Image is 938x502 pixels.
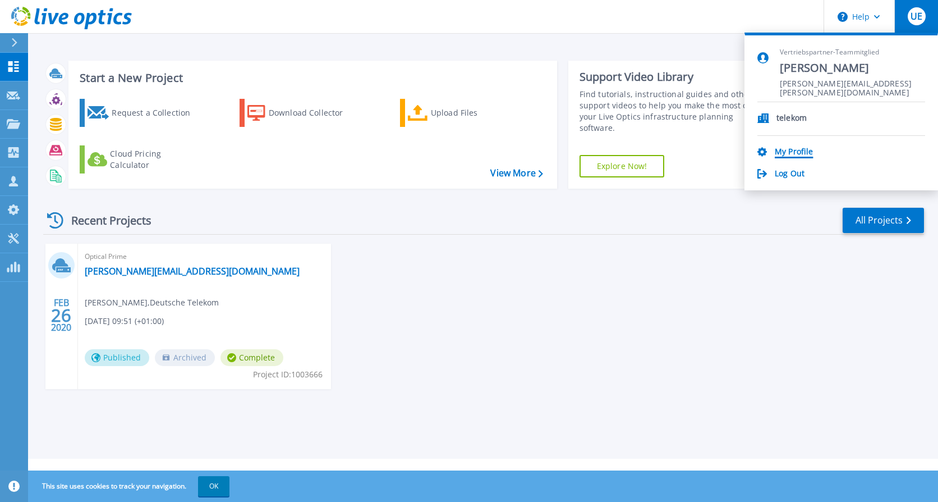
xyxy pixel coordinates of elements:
[490,168,542,179] a: View More
[50,295,72,336] div: FEB 2020
[400,99,525,127] a: Upload Files
[85,296,219,309] span: [PERSON_NAME] , Deutsche Telekom
[85,315,164,327] span: [DATE] 09:51 (+01:00)
[110,148,200,171] div: Cloud Pricing Calculator
[31,476,229,496] span: This site uses cookies to track your navigation.
[775,169,804,180] a: Log Out
[776,113,807,124] p: telekom
[51,311,71,320] span: 26
[843,208,924,233] a: All Projects
[269,102,358,124] div: Download Collector
[80,72,542,84] h3: Start a New Project
[80,99,205,127] a: Request a Collection
[775,147,813,158] a: My Profile
[43,207,167,234] div: Recent Projects
[780,61,925,76] span: [PERSON_NAME]
[431,102,521,124] div: Upload Files
[155,349,215,366] span: Archived
[198,476,229,496] button: OK
[780,79,925,90] span: [PERSON_NAME][EMAIL_ADDRESS][PERSON_NAME][DOMAIN_NAME]
[780,48,925,57] span: Vertriebspartner-Teammitglied
[240,99,365,127] a: Download Collector
[85,266,300,277] a: [PERSON_NAME][EMAIL_ADDRESS][DOMAIN_NAME]
[85,250,324,263] span: Optical Prime
[80,145,205,174] a: Cloud Pricing Calculator
[253,368,323,381] span: Project ID: 1003666
[580,70,760,84] div: Support Video Library
[220,349,283,366] span: Complete
[112,102,201,124] div: Request a Collection
[580,155,665,177] a: Explore Now!
[911,12,922,21] span: UE
[85,349,149,366] span: Published
[580,89,760,134] div: Find tutorials, instructional guides and other support videos to help you make the most of your L...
